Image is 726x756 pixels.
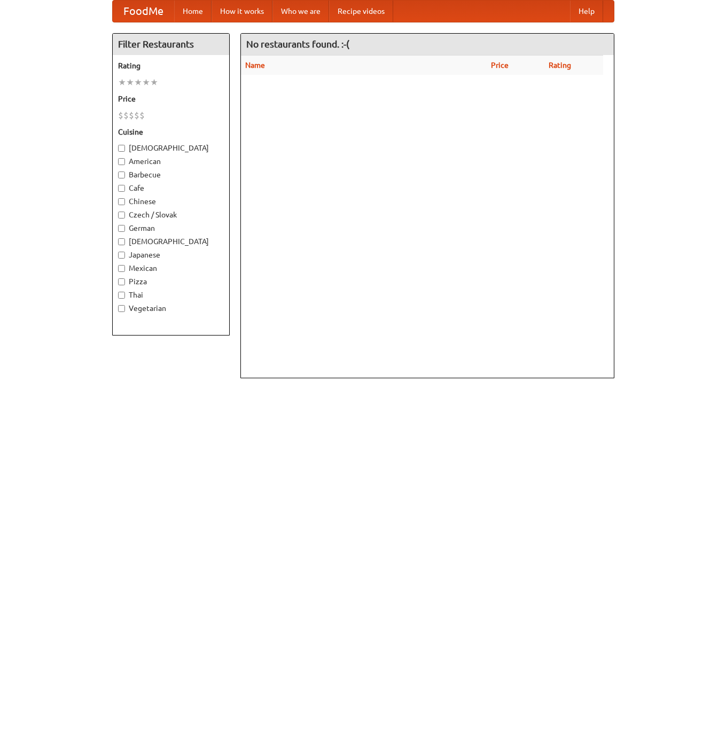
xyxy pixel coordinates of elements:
[118,169,224,180] label: Barbecue
[174,1,212,22] a: Home
[118,183,224,193] label: Cafe
[139,110,145,121] li: $
[118,185,125,192] input: Cafe
[118,172,125,178] input: Barbecue
[118,276,224,287] label: Pizza
[118,127,224,137] h5: Cuisine
[118,225,125,232] input: German
[212,1,272,22] a: How it works
[118,278,125,285] input: Pizza
[118,156,224,167] label: American
[118,145,125,152] input: [DEMOGRAPHIC_DATA]
[118,250,224,260] label: Japanese
[118,76,126,88] li: ★
[118,158,125,165] input: American
[118,236,224,247] label: [DEMOGRAPHIC_DATA]
[118,238,125,245] input: [DEMOGRAPHIC_DATA]
[134,76,142,88] li: ★
[118,263,224,274] label: Mexican
[272,1,329,22] a: Who we are
[142,76,150,88] li: ★
[113,34,229,55] h4: Filter Restaurants
[118,143,224,153] label: [DEMOGRAPHIC_DATA]
[129,110,134,121] li: $
[118,305,125,312] input: Vegetarian
[118,196,224,207] label: Chinese
[118,252,125,259] input: Japanese
[118,212,125,219] input: Czech / Slovak
[118,93,224,104] h5: Price
[118,292,125,299] input: Thai
[113,1,174,22] a: FoodMe
[134,110,139,121] li: $
[118,60,224,71] h5: Rating
[118,290,224,300] label: Thai
[246,39,349,49] ng-pluralize: No restaurants found. :-(
[118,110,123,121] li: $
[150,76,158,88] li: ★
[491,61,509,69] a: Price
[118,303,224,314] label: Vegetarian
[126,76,134,88] li: ★
[329,1,393,22] a: Recipe videos
[123,110,129,121] li: $
[118,223,224,233] label: German
[570,1,603,22] a: Help
[118,209,224,220] label: Czech / Slovak
[549,61,571,69] a: Rating
[118,265,125,272] input: Mexican
[118,198,125,205] input: Chinese
[245,61,265,69] a: Name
